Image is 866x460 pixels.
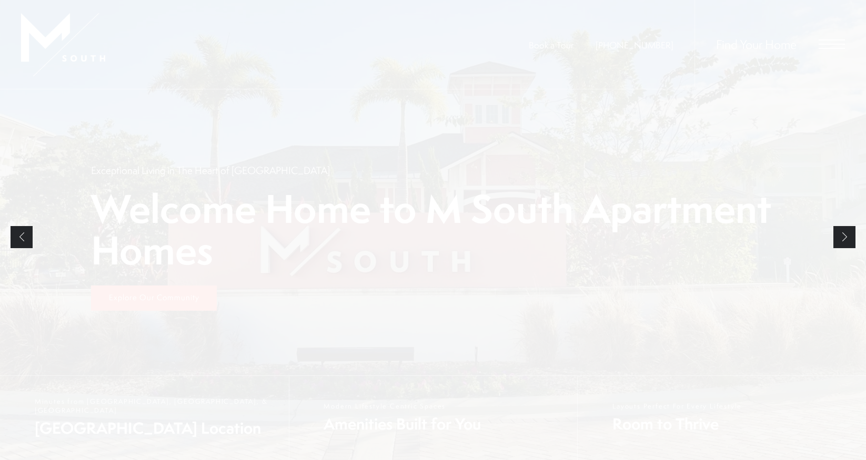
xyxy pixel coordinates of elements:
[612,402,742,411] span: Layouts Perfect For Every Lifestyle
[819,39,845,49] button: Open Menu
[91,188,775,271] p: Welcome Home to M South Apartment Homes
[35,397,278,415] span: Minutes from [GEOGRAPHIC_DATA], [GEOGRAPHIC_DATA], & [GEOGRAPHIC_DATA]
[529,39,573,51] a: Book a Tour
[91,163,330,177] p: Exceptional Living in The Heart of [GEOGRAPHIC_DATA]
[833,226,855,248] a: Next
[91,285,217,311] a: Explore Our Community
[35,417,278,439] span: [GEOGRAPHIC_DATA] Location
[109,292,199,303] span: Explore Our Community
[596,39,673,51] span: [PHONE_NUMBER]
[612,413,742,435] span: Room to Thrive
[577,376,866,460] a: Layouts Perfect For Every Lifestyle
[21,13,105,76] img: MSouth
[596,39,673,51] a: Call Us at 813-570-8014
[324,402,481,411] span: Modern Lifestyle Centric Spaces
[324,413,481,435] span: Amenities Built for You
[11,226,33,248] a: Previous
[289,376,578,460] a: Modern Lifestyle Centric Spaces
[716,36,797,53] a: Find Your Home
